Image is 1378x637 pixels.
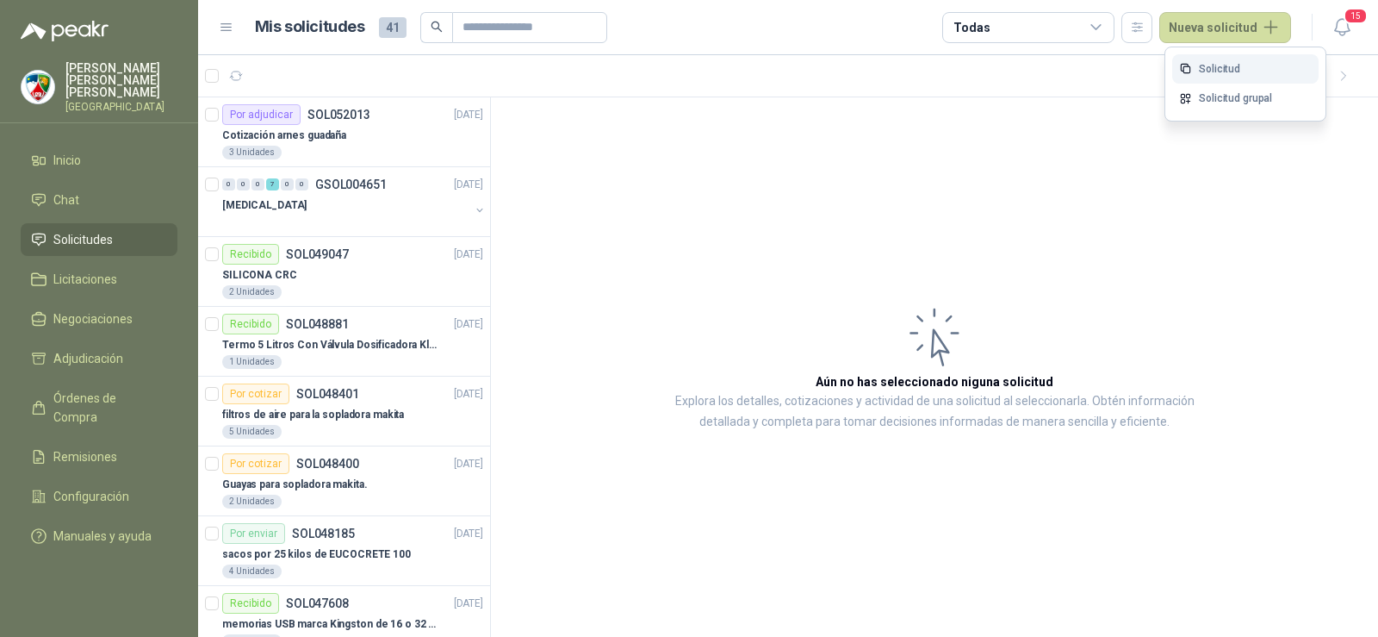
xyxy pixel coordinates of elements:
[53,487,129,506] span: Configuración
[295,178,308,190] div: 0
[296,458,359,470] p: SOL048400
[663,391,1206,433] p: Explora los detalles, cotizaciones y actividad de una solicitud al seleccionarla. Obtén informaci...
[222,407,404,423] p: filtros de aire para la sopladora makita
[286,597,349,609] p: SOL047608
[222,197,307,214] p: [MEDICAL_DATA]
[1172,84,1319,114] a: Solicitud grupal
[237,178,250,190] div: 0
[21,520,177,553] a: Manuales y ayuda
[222,477,368,493] p: Guayas para sopladora makita.
[21,342,177,375] a: Adjudicación
[53,527,152,546] span: Manuales y ayuda
[222,453,289,474] div: Por cotizar
[222,128,346,144] p: Cotización arnes guadaña
[222,523,285,544] div: Por enviar
[454,456,483,472] p: [DATE]
[454,316,483,333] p: [DATE]
[198,307,490,377] a: RecibidoSOL048881[DATE] Termo 5 Litros Con Válvula Dosificadora Klimber1 Unidades
[292,528,355,540] p: SOL048185
[53,270,117,289] span: Licitaciones
[21,382,177,434] a: Órdenes de Compra
[21,144,177,177] a: Inicio
[53,389,161,427] span: Órdenes de Compra
[1326,12,1357,43] button: 15
[286,318,349,330] p: SOL048881
[53,151,81,170] span: Inicio
[222,244,279,265] div: Recibido
[315,178,387,190] p: GSOL004651
[454,386,483,403] p: [DATE]
[53,447,117,466] span: Remisiones
[222,314,279,334] div: Recibido
[21,480,177,513] a: Configuración
[454,596,483,612] p: [DATE]
[222,285,282,299] div: 2 Unidades
[65,102,177,112] p: [GEOGRAPHIC_DATA]
[198,516,490,586] a: Por enviarSOL048185[DATE] sacos por 25 kilos de EUCOCRETE 1004 Unidades
[953,18,990,37] div: Todas
[454,177,483,193] p: [DATE]
[21,21,109,41] img: Logo peakr
[53,349,123,368] span: Adjudicación
[65,62,177,98] p: [PERSON_NAME] [PERSON_NAME] [PERSON_NAME]
[255,15,365,40] h1: Mis solicitudes
[21,303,177,335] a: Negociaciones
[222,546,411,563] p: sacos por 25 kilos de EUCOCRETE 100
[816,372,1053,391] h3: Aún no has seleccionado niguna solicitud
[222,384,289,404] div: Por cotizar
[1159,12,1291,43] button: Nueva solicitud
[222,355,282,369] div: 1 Unidades
[222,104,301,125] div: Por adjudicar
[222,337,437,353] p: Termo 5 Litros Con Válvula Dosificadora Klimber
[198,377,490,447] a: Por cotizarSOL048401[DATE] filtros de aire para la sopladora makita5 Unidades
[454,247,483,263] p: [DATE]
[1172,54,1319,84] a: Solicitud
[251,178,264,190] div: 0
[222,174,487,229] a: 0 0 0 7 0 0 GSOL004651[DATE] [MEDICAL_DATA]
[21,440,177,473] a: Remisiones
[266,178,279,190] div: 7
[431,21,443,33] span: search
[222,616,437,633] p: memorias USB marca Kingston de 16 o 32 Gb
[222,495,282,509] div: 2 Unidades
[53,190,79,209] span: Chat
[296,388,359,400] p: SOL048401
[454,107,483,123] p: [DATE]
[286,248,349,260] p: SOL049047
[307,109,370,121] p: SOL052013
[21,223,177,256] a: Solicitudes
[53,230,113,249] span: Solicitudes
[21,263,177,296] a: Licitaciones
[281,178,294,190] div: 0
[222,178,235,190] div: 0
[1344,8,1368,24] span: 15
[53,309,133,328] span: Negociaciones
[198,447,490,516] a: Por cotizarSOL048400[DATE] Guayas para sopladora makita.2 Unidades
[21,184,177,216] a: Chat
[222,593,279,614] div: Recibido
[454,526,483,542] p: [DATE]
[222,267,297,284] p: SILICONA CRC
[222,146,282,159] div: 3 Unidades
[198,237,490,307] a: RecibidoSOL049047[DATE] SILICONA CRC2 Unidades
[198,97,490,167] a: Por adjudicarSOL052013[DATE] Cotización arnes guadaña3 Unidades
[222,565,282,578] div: 4 Unidades
[222,425,282,439] div: 5 Unidades
[379,17,407,38] span: 41
[22,71,54,103] img: Company Logo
